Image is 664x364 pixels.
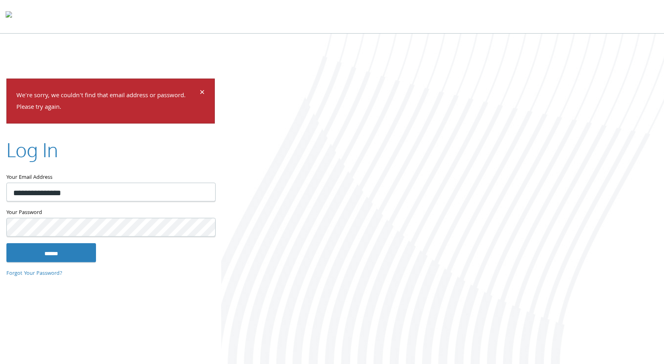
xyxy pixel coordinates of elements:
[6,8,12,24] img: todyl-logo-dark.svg
[200,89,205,98] button: Dismiss alert
[6,136,58,163] h2: Log In
[16,90,198,114] p: We're sorry, we couldn't find that email address or password. Please try again.
[6,269,62,278] a: Forgot Your Password?
[6,208,215,218] label: Your Password
[200,86,205,101] span: ×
